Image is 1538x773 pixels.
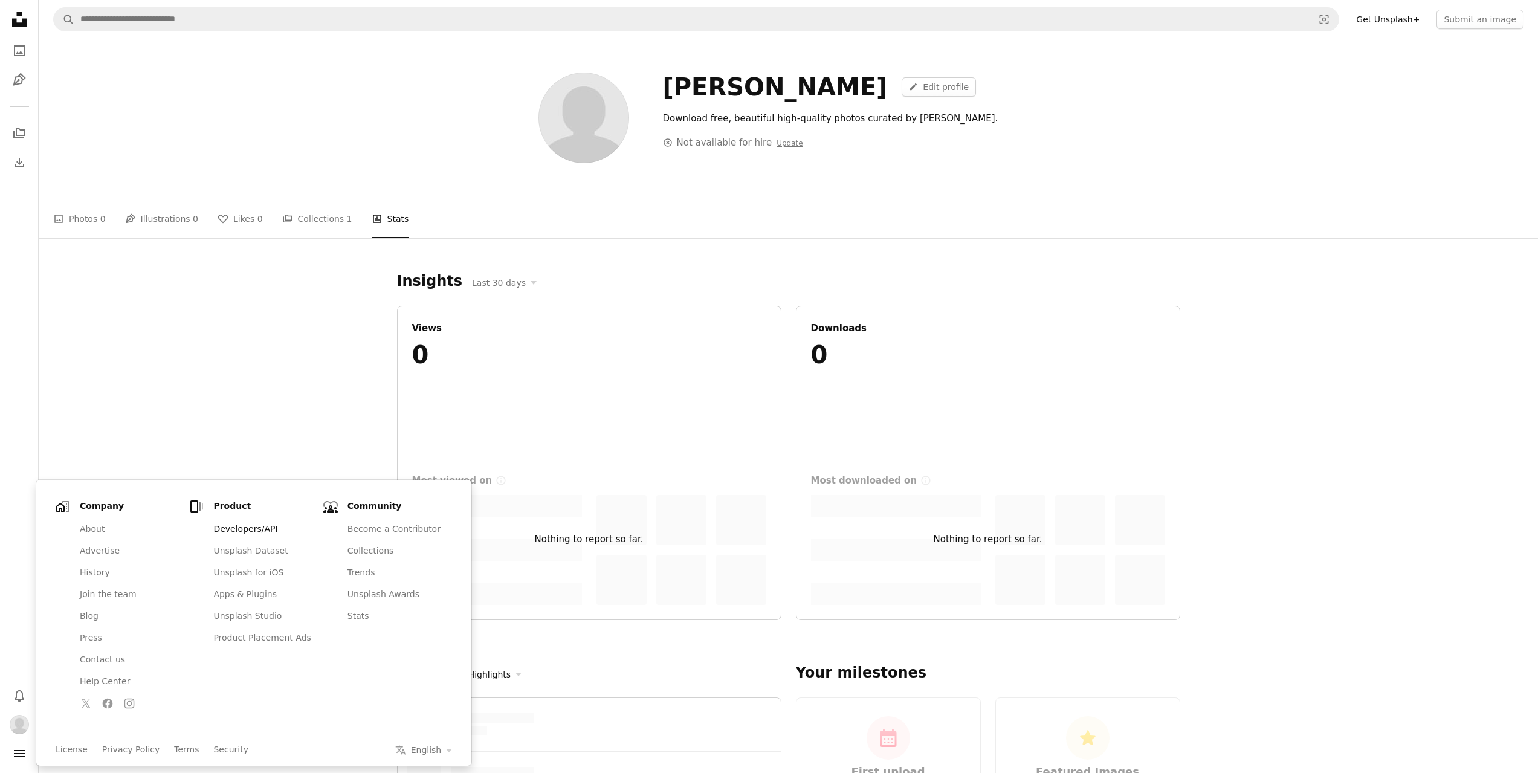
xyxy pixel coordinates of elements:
a: Collections [7,121,31,146]
form: Find visuals sitewide [53,7,1339,31]
a: Product Placement Ads [206,627,318,649]
div: Nothing to report so far. [811,473,1165,605]
button: Visual search [1310,8,1339,31]
h1: Community [347,500,452,513]
h2: Insights [397,272,463,291]
h1: Product [213,500,318,513]
span: 1 [347,212,352,225]
a: License [56,744,88,756]
a: Download History [7,150,31,175]
div: 0 [412,340,766,369]
button: Profile [7,713,31,737]
a: Help Center [73,671,184,693]
a: Blog [73,606,184,627]
div: [PERSON_NAME] [663,73,888,102]
button: Submit an image [1436,10,1523,29]
a: Contact us [73,649,184,671]
img: Avatar of user Igor Trlin [10,715,29,734]
a: Follow Unsplash on Instagram [120,694,139,713]
a: Security [213,744,248,756]
a: Collections 1 [282,199,352,238]
a: Press [73,627,184,649]
a: Update [777,139,803,147]
a: Illustrations 0 [125,199,198,238]
h1: Company [80,500,184,513]
a: Photos [7,39,31,63]
a: Collections [340,540,452,562]
button: Select your language [395,745,453,755]
a: Illustrations [7,68,31,92]
span: –– –– –––– [451,726,487,735]
span: 0 [257,212,263,225]
a: Become a Contributor [340,519,452,540]
a: About [73,519,184,540]
a: Photos 0 [53,199,106,238]
button: Last 30 days [465,274,543,292]
a: Privacy Policy [102,744,160,756]
a: Unsplash for iOS [206,562,318,584]
a: Apps & Plugins [206,584,318,606]
h2: Your milestones [796,664,927,683]
a: Stats [340,606,452,627]
div: Not available for hire [663,135,803,150]
a: Terms [174,744,199,756]
button: ShowHighlights [439,665,528,684]
a: Advertise [73,540,184,562]
a: Unsplash Dataset [206,540,318,562]
span: ––– –– – ––– –– – –––– [451,713,535,723]
a: Trends [340,562,452,584]
div: 0 [811,340,1165,369]
span: 0 [193,212,198,225]
a: Developers/API [206,519,318,540]
a: Likes 0 [218,199,263,238]
img: Avatar of user Igor Trlin [538,73,629,163]
a: Unsplash Awards [340,584,452,606]
span: Highlights [468,670,511,679]
span: 0 [100,212,106,225]
a: Join the team [73,584,184,606]
a: Unsplash Studio [206,606,318,627]
div: Downloads [811,321,1165,335]
a: History [73,562,184,584]
button: Notifications [7,684,31,708]
div: Views [412,321,766,335]
button: Menu [7,742,31,766]
div: Download free, beautiful high-quality photos curated by [PERSON_NAME]. [663,111,1025,126]
a: Get Unsplash+ [1349,10,1427,29]
a: Follow Unsplash on Facebook [98,694,117,713]
a: Follow Unsplash on Twitter [76,694,95,713]
button: Search Unsplash [54,8,74,31]
a: Home — Unsplash [7,7,31,34]
a: Edit profile [902,77,976,97]
div: Nothing to report so far. [412,473,766,605]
